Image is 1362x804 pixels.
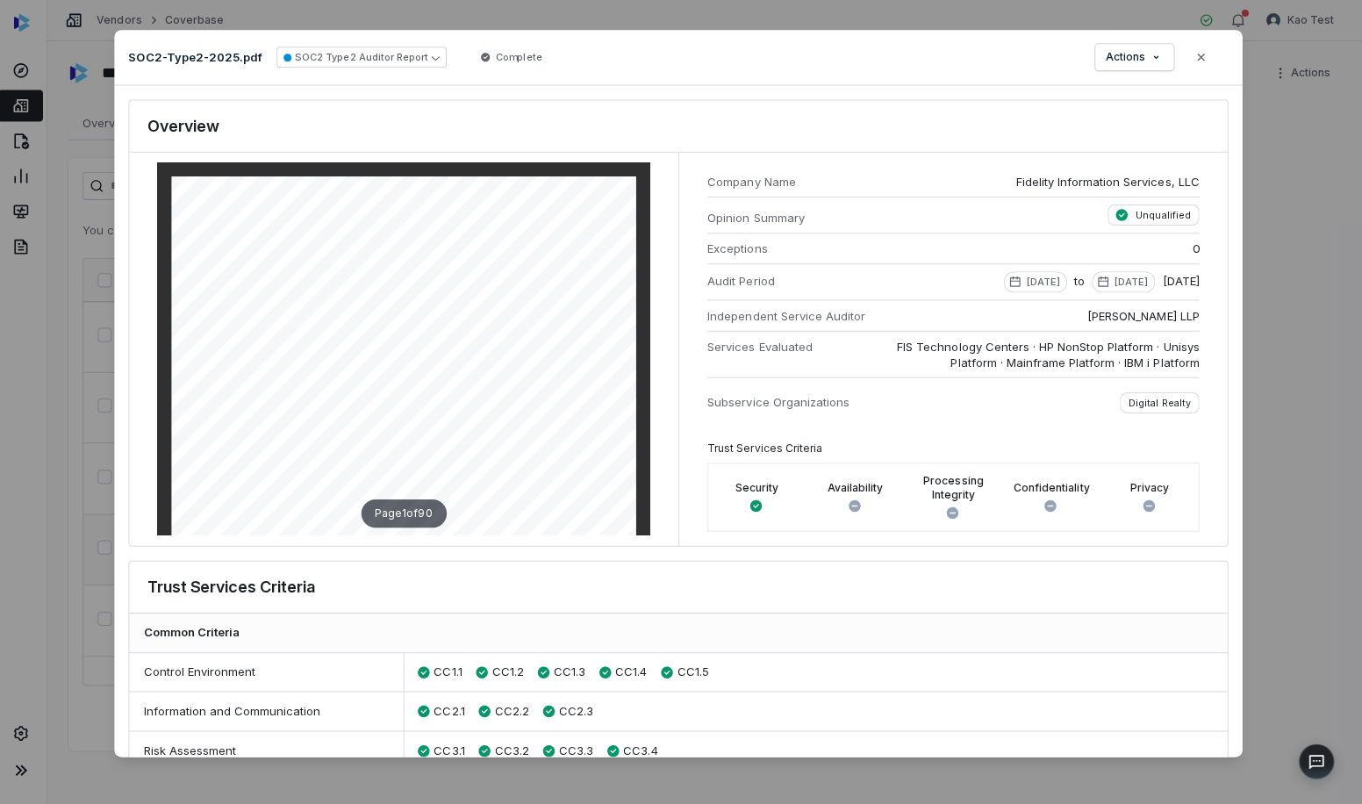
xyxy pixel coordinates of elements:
span: CC3.3 [563,739,597,757]
span: CC3.4 [627,739,661,757]
span: Audit Period [710,272,777,288]
p: SOC2-Type2-2025.pdf [133,49,267,65]
span: [DATE] [1163,272,1200,291]
span: CC1.2 [496,661,527,678]
span: Independent Service Auditor [710,306,867,322]
div: Information and Communication [134,689,408,728]
span: CC1.5 [680,661,712,678]
span: 0 [1193,240,1200,255]
span: CC1.4 [619,661,650,678]
span: Trust Services Criteria [710,440,824,453]
p: Unqualified [1136,208,1191,221]
div: Control Environment [134,650,408,689]
span: Services Evaluated [710,337,814,353]
span: [PERSON_NAME] LLP [1088,306,1200,322]
div: Risk Assessment [134,729,408,767]
div: Common Criteria [134,611,1228,650]
label: Security [738,479,781,493]
label: Confidentiality [1014,479,1090,493]
span: Actions [1107,50,1146,64]
span: Exceptions [710,240,770,255]
span: Complete [499,50,545,64]
span: CC1.1 [438,661,466,678]
h3: Overview [152,114,224,137]
button: SOC2 Type2 Auditor Report [281,47,450,68]
label: Availability [829,479,885,493]
label: Privacy [1131,479,1170,493]
label: Processing Integrity [917,472,993,500]
span: FIS Technology Centers · HP NonStop Platform · Unisys Platform · Mainframe Platform · IBM i Platform [888,337,1200,369]
p: [DATE] [1028,274,1061,288]
span: Company Name [710,173,867,189]
span: Fidelity Information Services, LLC [1017,173,1200,189]
span: Opinion Summary [710,209,822,225]
span: CC1.3 [557,661,589,678]
div: Page 1 of 90 [365,498,450,526]
p: Digital Realty [1129,395,1191,408]
span: CC2.1 [438,700,469,717]
span: CC3.2 [498,739,533,757]
span: CC2.3 [563,700,597,717]
button: Actions [1096,44,1174,70]
h3: Trust Services Criteria [152,573,319,596]
p: [DATE] [1115,274,1149,288]
span: CC3.1 [438,739,469,757]
span: to [1075,272,1086,291]
span: Subservice Organizations [710,392,851,408]
span: CC2.2 [498,700,533,717]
